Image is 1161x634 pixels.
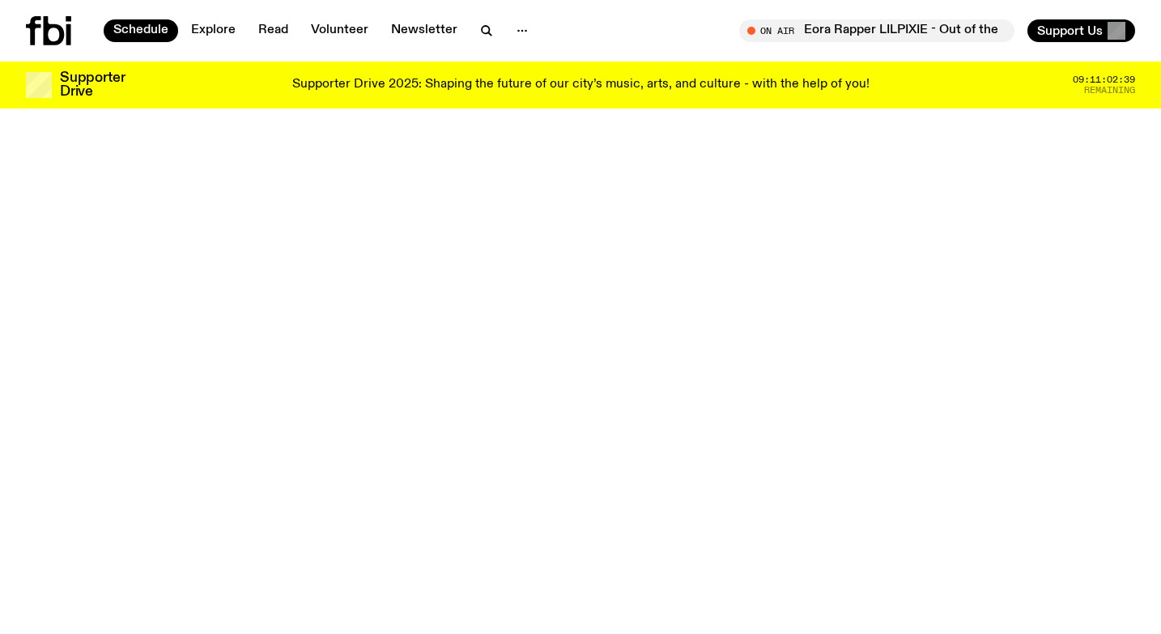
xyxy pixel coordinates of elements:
a: Newsletter [381,19,467,42]
p: Supporter Drive 2025: Shaping the future of our city’s music, arts, and culture - with the help o... [292,78,870,92]
span: Remaining [1084,86,1135,95]
button: Support Us [1027,19,1135,42]
a: Volunteer [301,19,378,42]
span: Support Us [1037,23,1103,38]
button: On AirEora Rapper LILPIXIE - Out of the Box w/ [PERSON_NAME] & [PERSON_NAME] [739,19,1014,42]
a: Read [249,19,298,42]
a: Schedule [104,19,178,42]
a: Explore [181,19,245,42]
h3: Supporter Drive [60,71,125,99]
span: 09:11:02:39 [1073,75,1135,84]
